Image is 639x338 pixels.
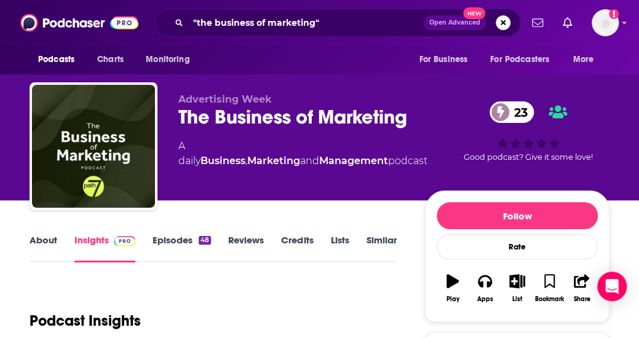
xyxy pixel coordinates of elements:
a: About [30,234,57,262]
h1: Podcast Insights [30,312,141,330]
div: 48 [199,236,211,245]
span: Charts [97,51,124,68]
button: List [501,266,533,310]
span: Open Advanced [429,20,480,26]
span: Podcasts [38,51,74,68]
button: Open AdvancedNew [424,15,486,30]
div: List [512,296,522,303]
span: Logged in as crenshawcomms [592,9,619,36]
button: Bookmark [533,266,565,310]
div: 23Good podcast? Give it some love! [447,93,609,170]
img: Podchaser - Follow, Share and Rate Podcasts [20,11,138,34]
span: Good podcast? Give it some love! [464,152,593,162]
button: Show profile menu [592,9,619,36]
a: Show notifications dropdown [558,12,577,33]
button: Share [566,266,598,310]
a: Marketing [247,155,300,167]
a: Lists [330,234,349,262]
div: Share [573,296,590,303]
a: Similar [366,234,396,262]
span: Advertising Week [178,93,272,105]
span: Monitoring [146,51,189,68]
span: For Business [419,51,467,68]
a: Management [319,155,388,167]
div: Apps [477,296,493,303]
button: Apps [469,266,501,310]
button: Play [437,266,469,310]
svg: Add a profile image [609,9,619,19]
span: New [463,7,485,19]
a: Credits [281,234,313,262]
button: open menu [137,48,205,71]
span: and [300,155,319,167]
button: open menu [410,48,483,71]
div: Bookmark [535,296,564,303]
span: 23 [502,101,534,123]
div: Search podcasts, credits, & more... [154,9,521,37]
a: InsightsPodchaser Pro [74,234,135,262]
a: Show notifications dropdown [527,12,548,33]
span: , [245,155,247,167]
a: 23 [490,101,534,123]
button: open menu [482,48,567,71]
img: User Profile [592,9,619,36]
button: open menu [565,48,609,71]
input: Search podcasts, credits, & more... [188,13,424,33]
a: Charts [89,48,131,71]
span: For Podcasters [490,51,549,68]
img: The Business of Marketing [32,85,155,208]
button: Follow [437,202,598,229]
span: More [573,51,594,68]
div: Rate [437,234,598,259]
div: A daily podcast [178,139,427,168]
img: Podchaser Pro [114,236,135,246]
a: Business [200,155,245,167]
div: Open Intercom Messenger [597,272,627,301]
div: Play [447,296,459,303]
a: Episodes48 [153,234,211,262]
a: Reviews [228,234,264,262]
button: open menu [30,48,90,71]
